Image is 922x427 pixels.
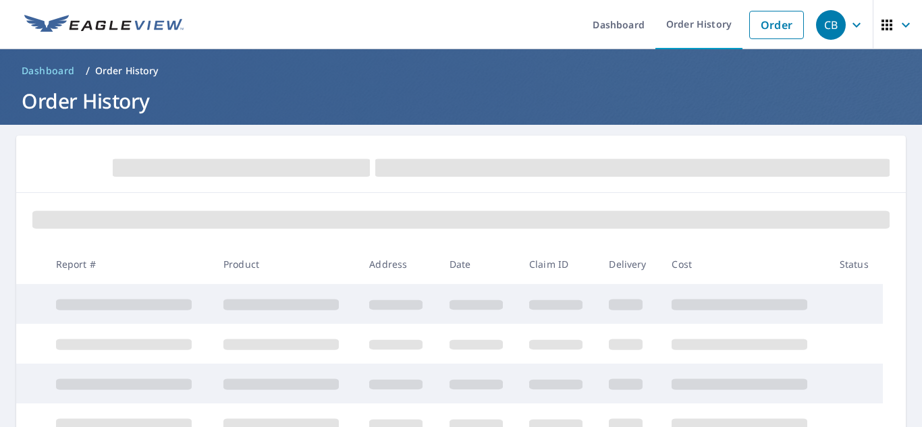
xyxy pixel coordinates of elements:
[45,244,213,284] th: Report #
[16,60,906,82] nav: breadcrumb
[598,244,661,284] th: Delivery
[24,15,184,35] img: EV Logo
[86,63,90,79] li: /
[95,64,159,78] p: Order History
[518,244,598,284] th: Claim ID
[22,64,75,78] span: Dashboard
[439,244,518,284] th: Date
[16,87,906,115] h1: Order History
[213,244,358,284] th: Product
[749,11,804,39] a: Order
[816,10,846,40] div: CB
[661,244,828,284] th: Cost
[16,60,80,82] a: Dashboard
[829,244,883,284] th: Status
[358,244,438,284] th: Address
